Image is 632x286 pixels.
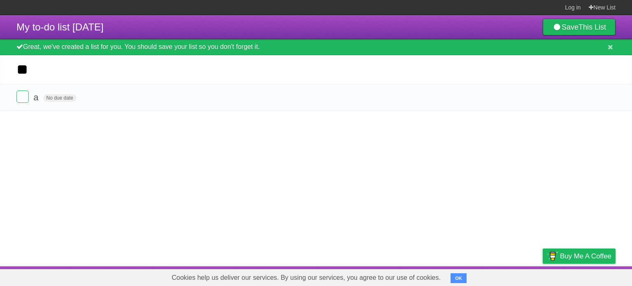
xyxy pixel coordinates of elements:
[433,268,451,284] a: About
[33,92,40,102] span: a
[451,273,467,283] button: OK
[163,270,449,286] span: Cookies help us deliver our services. By using our services, you agree to our use of cookies.
[16,91,29,103] label: Done
[460,268,494,284] a: Developers
[547,249,558,263] img: Buy me a coffee
[43,94,77,102] span: No due date
[543,249,616,264] a: Buy me a coffee
[543,19,616,35] a: SaveThis List
[560,249,611,263] span: Buy me a coffee
[532,268,553,284] a: Privacy
[16,21,104,33] span: My to-do list [DATE]
[564,268,616,284] a: Suggest a feature
[504,268,522,284] a: Terms
[579,23,606,31] b: This List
